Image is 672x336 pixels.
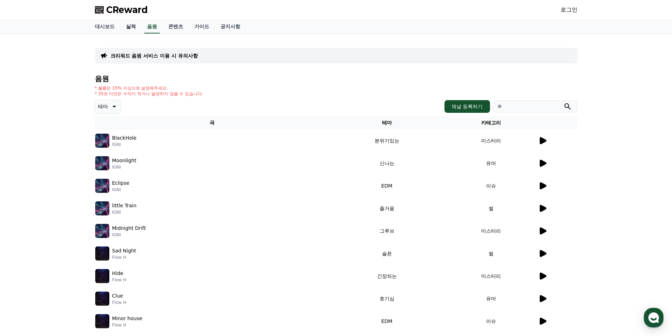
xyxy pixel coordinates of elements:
[98,102,108,111] p: 테마
[329,265,445,287] td: 긴장되는
[112,134,137,142] p: BlackHole
[95,156,109,170] img: music
[329,152,445,175] td: 신나는
[95,75,577,83] h4: 음원
[329,310,445,332] td: EDM
[112,157,137,164] p: Moonlight
[329,116,445,129] th: 테마
[444,287,538,310] td: 유머
[120,20,141,33] a: 실적
[329,220,445,242] td: 그루브
[112,187,129,193] p: IGNI
[112,270,123,277] p: Hide
[95,85,204,91] p: * 볼륨은 15% 이상으로 설정해주세요.
[163,20,189,33] a: 콘텐츠
[2,224,47,241] a: 홈
[112,255,136,260] p: Flow H
[112,164,137,170] p: IGNI
[112,232,146,238] p: IGNI
[144,20,160,33] a: 음원
[95,269,109,283] img: music
[444,242,538,265] td: 썰
[444,265,538,287] td: 미스터리
[444,175,538,197] td: 이슈
[112,247,136,255] p: Sad Night
[112,202,137,209] p: little Train
[95,99,121,114] button: 테마
[95,134,109,148] img: music
[95,91,204,97] p: * 35초 미만은 수익이 적거나 발생하지 않을 수 있습니다.
[112,142,137,147] p: IGNI
[95,224,109,238] img: music
[444,310,538,332] td: 이슈
[95,179,109,193] img: music
[561,6,577,14] a: 로그인
[112,209,137,215] p: IGNI
[95,292,109,306] img: music
[329,287,445,310] td: 호기심
[329,129,445,152] td: 분위기있는
[444,197,538,220] td: 썰
[112,277,126,283] p: Flow H
[112,315,143,322] p: Minor house
[106,4,148,16] span: CReward
[444,152,538,175] td: 유머
[112,292,123,300] p: Clue
[47,224,91,241] a: 대화
[65,234,73,240] span: 대화
[215,20,246,33] a: 공지사항
[444,100,490,113] button: 채널 등록하기
[112,300,126,305] p: Flow H
[95,116,329,129] th: 곡
[95,246,109,261] img: music
[112,225,146,232] p: Midnight Drift
[110,52,198,59] a: 크리워드 음원 서비스 이용 시 유의사항
[95,201,109,215] img: music
[95,314,109,328] img: music
[189,20,215,33] a: 가이드
[112,179,129,187] p: Eclipse
[444,116,538,129] th: 카테고리
[444,220,538,242] td: 미스터리
[91,224,135,241] a: 설정
[95,4,148,16] a: CReward
[89,20,120,33] a: 대시보드
[109,234,117,240] span: 설정
[444,129,538,152] td: 미스터리
[329,175,445,197] td: EDM
[329,197,445,220] td: 즐거움
[329,242,445,265] td: 슬픈
[112,322,143,328] p: Flow H
[22,234,26,240] span: 홈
